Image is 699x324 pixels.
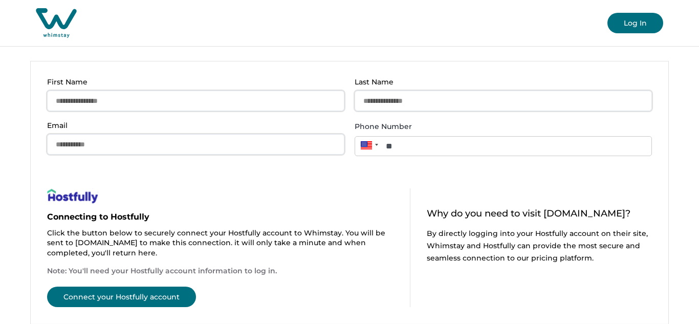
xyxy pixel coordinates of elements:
[355,136,381,154] div: United States: + 1
[355,121,646,132] label: Phone Number
[355,78,646,87] p: Last Name
[47,212,394,222] p: Connecting to Hostfully
[427,209,652,219] p: Why do you need to visit [DOMAIN_NAME]?
[36,8,77,38] img: Whimstay Host
[47,228,394,258] p: Click the button below to securely connect your Hostfully account to Whimstay. You will be sent t...
[47,121,338,130] p: Email
[427,227,652,264] p: By directly logging into your Hostfully account on their site, Whimstay and Hostfully can provide...
[47,78,338,87] p: First Name
[47,188,98,204] img: help-page-image
[607,13,663,33] button: Log In
[47,287,196,307] button: Connect your Hostfully account
[47,266,394,276] p: Note: You'll need your Hostfully account information to log in.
